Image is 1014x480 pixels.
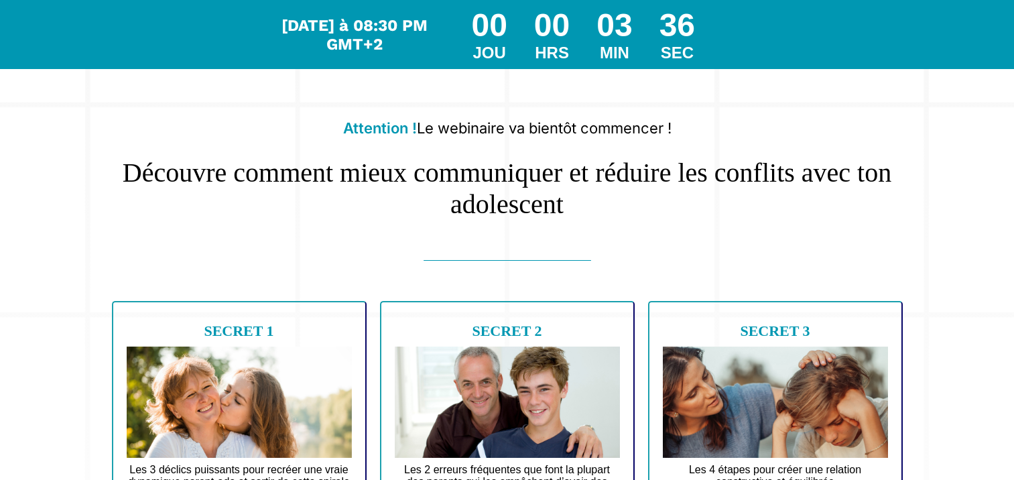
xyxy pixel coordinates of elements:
[471,7,507,44] div: 00
[659,44,695,62] div: SEC
[278,16,431,54] div: Le webinar commence dans...
[663,347,888,458] img: 6e5ea48f4dd0521e46c6277ff4d310bb_Design_sans_titre_5.jpg
[105,113,909,143] h2: Le webinaire va bientôt commencer !
[596,7,632,44] div: 03
[659,7,695,44] div: 36
[534,7,570,44] div: 00
[472,322,542,339] b: SECRET 2
[127,347,352,458] img: d70f9ede54261afe2763371d391305a3_Design_sans_titre_4.jpg
[105,143,909,220] h1: Découvre comment mieux communiquer et réduire les conflits avec ton adolescent
[281,16,428,54] span: [DATE] à 08:30 PM GMT+2
[204,322,273,339] b: SECRET 1
[596,44,632,62] div: MIN
[471,44,507,62] div: JOU
[534,44,570,62] div: HRS
[740,322,810,339] b: SECRET 3
[395,347,620,458] img: 774e71fe38cd43451293438b60a23fce_Design_sans_titre_1.jpg
[343,119,417,137] b: Attention !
